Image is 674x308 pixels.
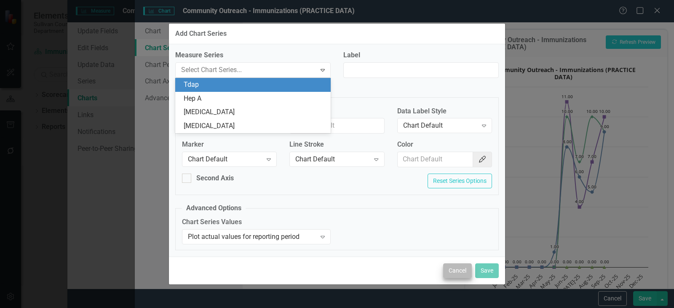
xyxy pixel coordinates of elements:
label: Measure Series [175,51,331,60]
label: Line Stroke [289,140,384,150]
div: Chart Default [295,155,369,164]
div: [MEDICAL_DATA] [184,121,326,131]
label: Label [343,51,499,60]
legend: Advanced Options [182,204,246,213]
label: Data Label Style [397,107,492,116]
label: Color [397,140,492,150]
button: Reset Series Options [428,174,492,188]
button: Save [475,263,499,278]
div: Chart Default [188,155,262,164]
div: Plot actual values for reporting period [188,232,316,241]
label: Chart Series Values [182,217,331,227]
div: Hep A [184,94,326,104]
input: Chart Default [289,118,384,134]
input: Chart Default [397,152,473,167]
div: Second Axis [196,174,234,183]
div: Tdap [184,80,326,90]
button: Cancel [443,263,472,278]
div: Chart Default [403,121,477,131]
label: Line Width [289,107,384,116]
div: [MEDICAL_DATA] [184,107,326,117]
div: Add Chart Series [175,30,227,37]
label: Marker [182,140,277,150]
